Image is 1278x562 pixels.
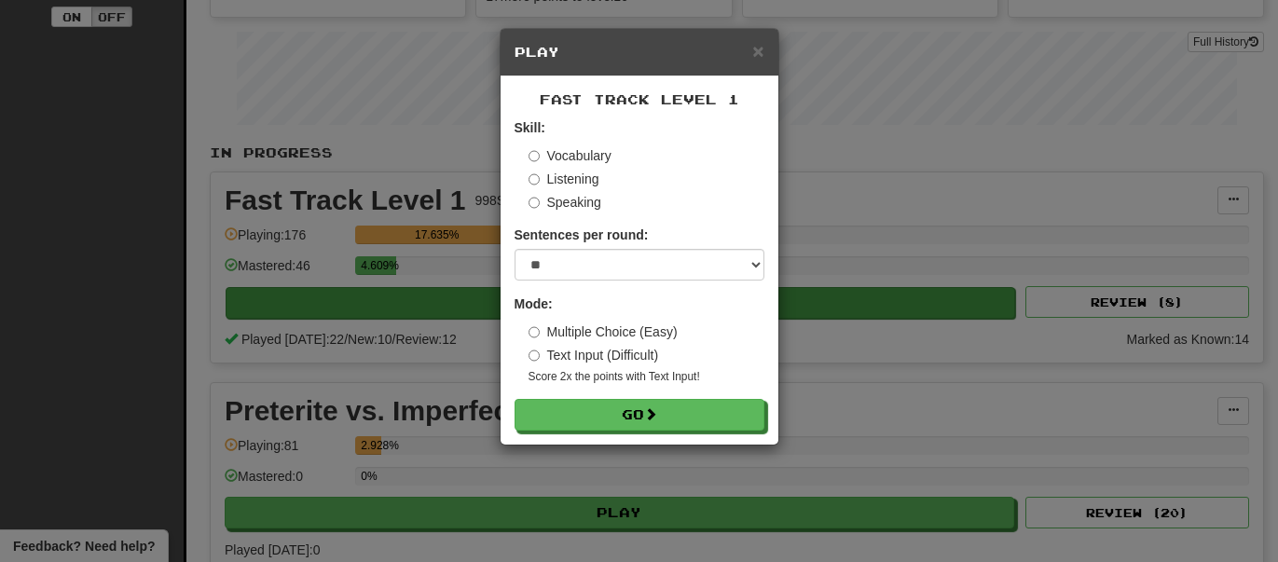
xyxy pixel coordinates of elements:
[515,43,764,62] h5: Play
[529,346,659,364] label: Text Input (Difficult)
[529,350,541,362] input: Text Input (Difficult)
[529,369,764,385] small: Score 2x the points with Text Input !
[540,91,739,107] span: Fast Track Level 1
[752,40,763,62] span: ×
[515,120,545,135] strong: Skill:
[529,146,612,165] label: Vocabulary
[515,226,649,244] label: Sentences per round:
[529,193,601,212] label: Speaking
[529,173,541,185] input: Listening
[529,322,678,341] label: Multiple Choice (Easy)
[529,326,541,338] input: Multiple Choice (Easy)
[515,296,553,311] strong: Mode:
[529,150,541,162] input: Vocabulary
[529,197,541,209] input: Speaking
[752,41,763,61] button: Close
[515,399,764,431] button: Go
[529,170,599,188] label: Listening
